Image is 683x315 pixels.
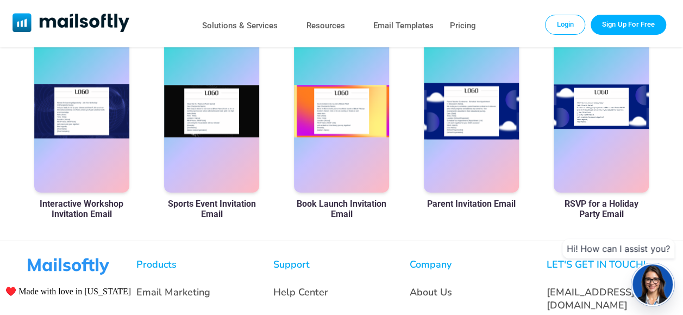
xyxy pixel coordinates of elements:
[136,286,210,299] a: Email Marketing
[410,286,452,299] a: About Us
[294,199,389,219] a: Book Launch Invitation Email
[554,199,649,219] a: RSVP for a Holiday Party Email
[450,18,476,34] a: Pricing
[545,15,585,34] a: Login
[12,13,129,34] a: Mailsoftly
[202,18,278,34] a: Solutions & Services
[547,286,635,312] a: [EMAIL_ADDRESS][DOMAIN_NAME]
[5,286,131,297] span: ♥️ Made with love in [US_STATE]
[591,15,666,34] a: Trial
[34,199,129,219] a: Interactive Workshop Invitation Email
[373,18,434,34] a: Email Templates
[273,286,328,299] a: Help Center
[427,199,516,209] a: Parent Invitation Email
[562,239,674,258] div: Hi! How can I assist you?
[306,18,345,34] a: Resources
[164,199,259,219] a: Sports Event Invitation Email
